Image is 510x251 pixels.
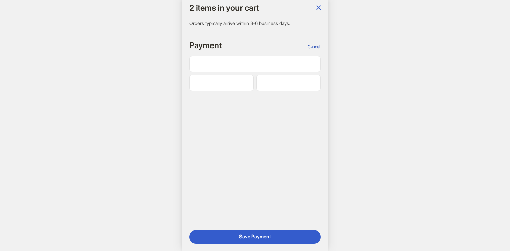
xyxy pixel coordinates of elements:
[308,44,320,49] span: Cancel
[239,233,271,240] span: Save Payment
[189,230,321,244] button: Save Payment
[259,80,318,86] iframe: Secure CVC input frame
[188,92,322,226] iframe: Secure address input frame
[189,4,259,12] h1: 2 items in your cart
[189,20,321,26] div: Orders typically arrive within 3-6 business days.
[307,44,321,50] button: Cancel
[192,80,251,86] iframe: Secure expiration date input frame
[189,40,222,51] h2: Payment
[192,61,318,67] iframe: Secure card number input frame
